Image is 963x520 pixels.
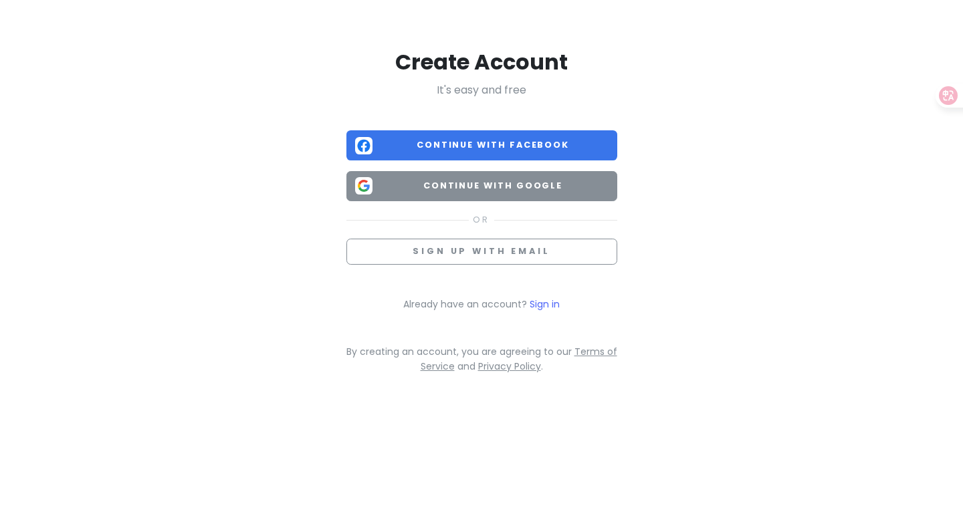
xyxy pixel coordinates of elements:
span: Continue with Google [378,179,609,192]
a: Terms of Service [421,345,617,373]
h2: Create Account [346,48,617,76]
p: By creating an account, you are agreeing to our and . [346,344,617,374]
span: Sign up with email [413,245,550,257]
button: Continue with Facebook [346,130,617,160]
p: It's easy and free [346,82,617,99]
button: Sign up with email [346,239,617,265]
img: Google logo [355,177,372,194]
span: Continue with Facebook [378,138,609,152]
img: Facebook logo [355,137,372,154]
p: Already have an account? [346,297,617,311]
a: Sign in [530,297,560,311]
a: Privacy Policy [478,360,541,373]
button: Continue with Google [346,171,617,201]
